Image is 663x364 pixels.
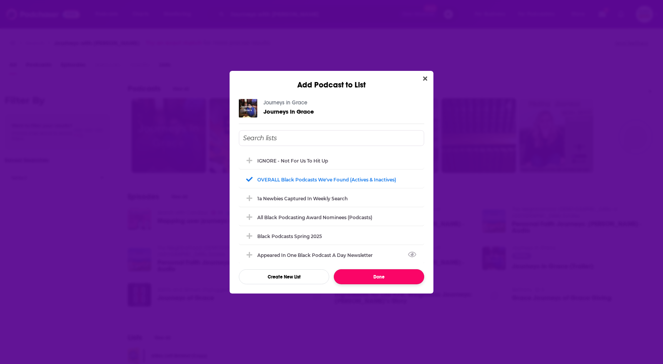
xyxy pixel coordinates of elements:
a: Journeys in Grace [263,108,314,115]
div: OVERALL Black podcasts we've found (actives & inactives) [239,171,424,188]
div: Appeared in One Black podcast a day newsletter [239,247,424,263]
div: All Black Podcasting Award nominees (podcasts) [257,215,372,220]
button: Done [334,269,424,284]
div: 1a Newbies captured in weekly search [239,190,424,207]
input: Search lists [239,130,424,146]
div: 1a Newbies captured in weekly search [257,196,348,201]
div: Black podcasts Spring 2025 [239,228,424,245]
div: OVERALL Black podcasts we've found (actives & inactives) [257,177,396,183]
div: Add Podcast to List [230,71,433,90]
button: Create New List [239,269,329,284]
div: All Black Podcasting Award nominees (podcasts) [239,209,424,226]
div: Add Podcast To List [239,130,424,284]
div: Black podcasts Spring 2025 [257,233,322,239]
a: Journeys in Grace [263,99,307,106]
div: IGNORE - not for us to hit up [239,152,424,169]
div: IGNORE - not for us to hit up [257,158,328,164]
button: View Link [373,257,377,257]
button: Close [420,74,430,84]
div: Appeared in One Black podcast a day newsletter [257,252,377,258]
img: Journeys in Grace [239,99,257,117]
